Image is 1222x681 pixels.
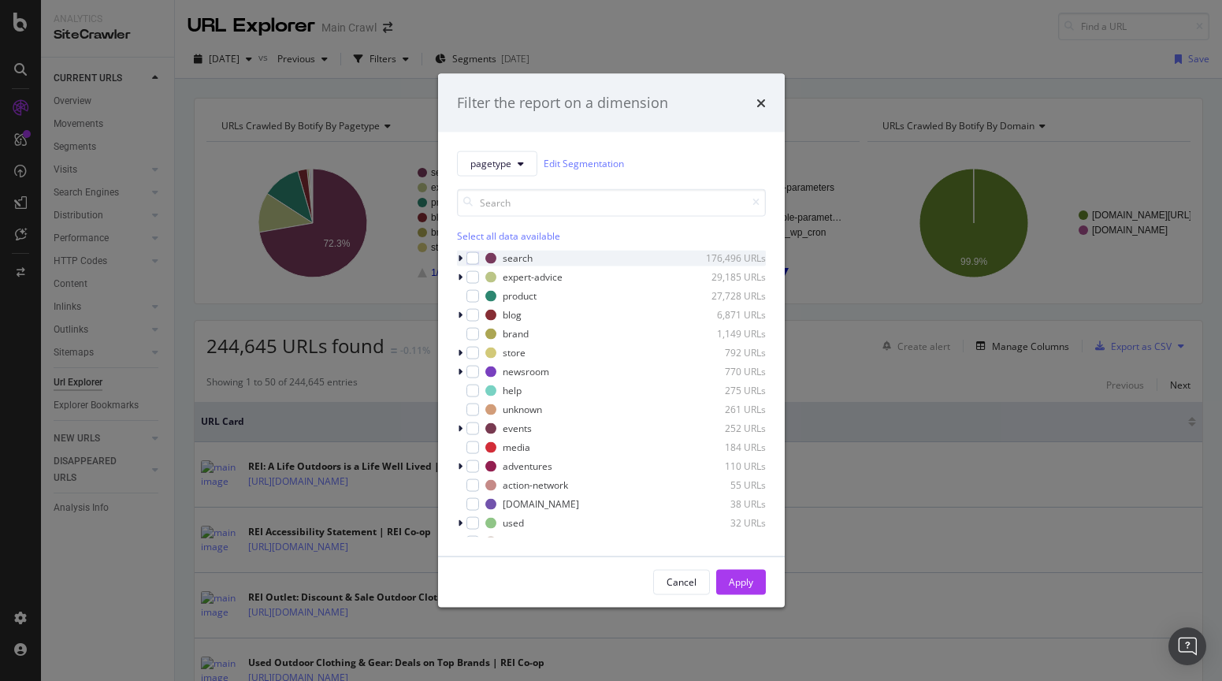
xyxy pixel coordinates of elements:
[689,270,766,284] div: 29,185 URLs
[503,327,529,340] div: brand
[689,535,766,549] div: 29 URLs
[689,422,766,435] div: 252 URLs
[503,346,526,359] div: store
[503,308,522,322] div: blog
[503,497,579,511] div: [DOMAIN_NAME]
[689,251,766,265] div: 176,496 URLs
[457,229,766,242] div: Select all data available
[689,460,766,473] div: 110 URLs
[689,441,766,454] div: 184 URLs
[503,422,532,435] div: events
[689,384,766,397] div: 275 URLs
[544,155,624,172] a: Edit Segmentation
[503,441,530,454] div: media
[667,575,696,589] div: Cancel
[503,460,552,473] div: adventures
[689,516,766,530] div: 32 URLs
[653,569,710,594] button: Cancel
[1168,627,1206,665] div: Open Intercom Messenger
[457,188,766,216] input: Search
[689,289,766,303] div: 27,728 URLs
[503,535,559,549] div: membership
[470,157,511,170] span: pagetype
[503,478,568,492] div: action-network
[457,151,537,176] button: pagetype
[729,575,753,589] div: Apply
[503,384,522,397] div: help
[689,478,766,492] div: 55 URLs
[689,403,766,416] div: 261 URLs
[503,289,537,303] div: product
[689,308,766,322] div: 6,871 URLs
[503,251,533,265] div: search
[457,93,668,113] div: Filter the report on a dimension
[503,365,549,378] div: newsroom
[503,270,563,284] div: expert-advice
[503,516,524,530] div: used
[689,365,766,378] div: 770 URLs
[689,346,766,359] div: 792 URLs
[689,327,766,340] div: 1,149 URLs
[716,569,766,594] button: Apply
[756,93,766,113] div: times
[503,403,542,416] div: unknown
[689,497,766,511] div: 38 URLs
[438,74,785,608] div: modal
